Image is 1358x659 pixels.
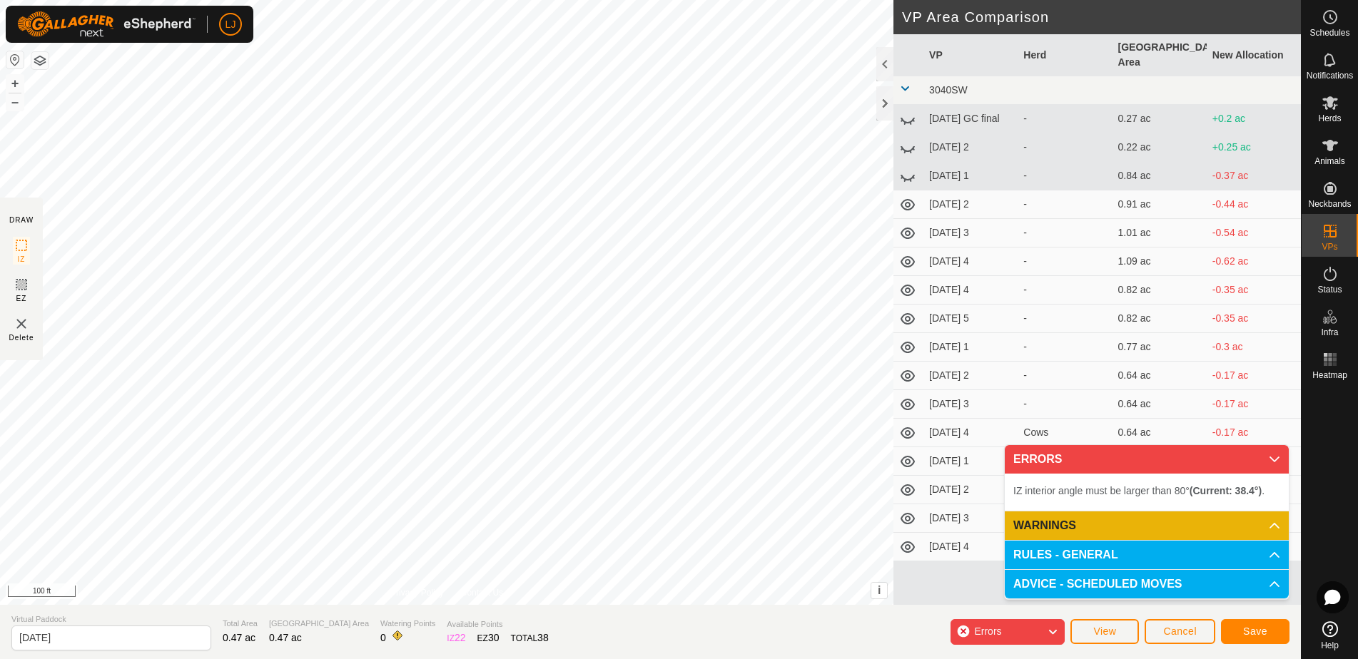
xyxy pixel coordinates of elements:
[1113,190,1207,219] td: 0.91 ac
[923,276,1018,305] td: [DATE] 4
[1318,114,1341,123] span: Herds
[17,11,196,37] img: Gallagher Logo
[923,34,1018,76] th: VP
[923,305,1018,333] td: [DATE] 5
[11,613,211,625] span: Virtual Paddock
[1113,133,1207,162] td: 0.22 ac
[18,254,26,265] span: IZ
[1113,34,1207,76] th: [GEOGRAPHIC_DATA] Area
[1207,390,1301,419] td: -0.17 ac
[923,162,1018,190] td: [DATE] 1
[269,618,369,630] span: [GEOGRAPHIC_DATA] Area
[1221,619,1289,644] button: Save
[1013,485,1265,496] span: IZ interior angle must be larger than 80° .
[929,84,968,96] span: 3040SW
[1207,105,1301,133] td: +0.2 ac
[1163,625,1197,637] span: Cancel
[447,618,548,630] span: Available Points
[223,618,258,630] span: Total Area
[447,630,465,645] div: IZ
[923,219,1018,247] td: [DATE] 3
[1023,197,1106,212] div: -
[455,632,466,643] span: 22
[1207,190,1301,219] td: -0.44 ac
[1023,111,1106,126] div: -
[1113,419,1207,447] td: 0.64 ac
[1207,305,1301,333] td: -0.35 ac
[1207,219,1301,247] td: -0.54 ac
[537,632,549,643] span: 38
[923,419,1018,447] td: [DATE] 4
[902,9,1301,26] h2: VP Area Comparison
[477,630,500,645] div: EZ
[923,476,1018,504] td: [DATE] 2
[1113,247,1207,276] td: 1.09 ac
[1309,29,1349,37] span: Schedules
[878,584,881,596] span: i
[1023,168,1106,183] div: -
[9,332,34,343] span: Delete
[1302,615,1358,655] a: Help
[1321,328,1338,337] span: Infra
[1317,285,1342,294] span: Status
[511,630,549,645] div: TOTAL
[1207,333,1301,362] td: -0.3 ac
[1314,157,1345,165] span: Animals
[1070,619,1139,644] button: View
[1321,641,1339,650] span: Help
[1207,276,1301,305] td: -0.35 ac
[380,632,386,643] span: 0
[6,75,24,92] button: +
[9,215,34,225] div: DRAW
[1307,71,1353,80] span: Notifications
[1113,219,1207,247] td: 1.01 ac
[1023,368,1106,383] div: -
[223,632,255,643] span: 0.47 ac
[380,618,435,630] span: Watering Points
[1207,362,1301,390] td: -0.17 ac
[1023,140,1106,155] div: -
[6,51,24,68] button: Reset Map
[1113,276,1207,305] td: 0.82 ac
[488,632,500,643] span: 30
[1113,333,1207,362] td: 0.77 ac
[871,583,887,598] button: i
[1312,371,1347,379] span: Heatmap
[974,625,1001,637] span: Errors
[1113,390,1207,419] td: 0.64 ac
[1023,282,1106,297] div: -
[1207,34,1301,76] th: New Allocation
[1005,570,1289,598] p-accordion-header: ADVICE - SCHEDULED MOVES
[1023,254,1106,269] div: -
[390,586,444,599] a: Privacy Policy
[923,447,1018,476] td: [DATE] 1
[461,586,503,599] a: Contact Us
[1013,549,1118,561] span: RULES - GENERAL
[1005,541,1289,569] p-accordion-header: RULES - GENERAL
[1013,578,1182,590] span: ADVICE - SCHEDULED MOVES
[1093,625,1116,637] span: View
[923,390,1018,419] td: [DATE] 3
[6,93,24,111] button: –
[1207,133,1301,162] td: +0.25 ac
[226,17,236,32] span: LJ
[1207,247,1301,276] td: -0.62 ac
[1308,200,1351,208] span: Neckbands
[1013,520,1076,531] span: WARNINGS
[1113,105,1207,133] td: 0.27 ac
[1023,397,1106,412] div: -
[31,52,49,69] button: Map Layers
[1190,485,1262,496] b: (Current: 38.4°)
[923,105,1018,133] td: [DATE] GC final
[923,190,1018,219] td: [DATE] 2
[1113,162,1207,190] td: 0.84 ac
[1005,511,1289,540] p-accordion-header: WARNINGS
[1145,619,1215,644] button: Cancel
[923,333,1018,362] td: [DATE] 1
[923,133,1018,162] td: [DATE] 2
[1013,454,1062,465] span: ERRORS
[923,504,1018,533] td: [DATE] 3
[13,315,30,332] img: VP
[1113,305,1207,333] td: 0.82 ac
[1005,474,1289,511] p-accordion-content: ERRORS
